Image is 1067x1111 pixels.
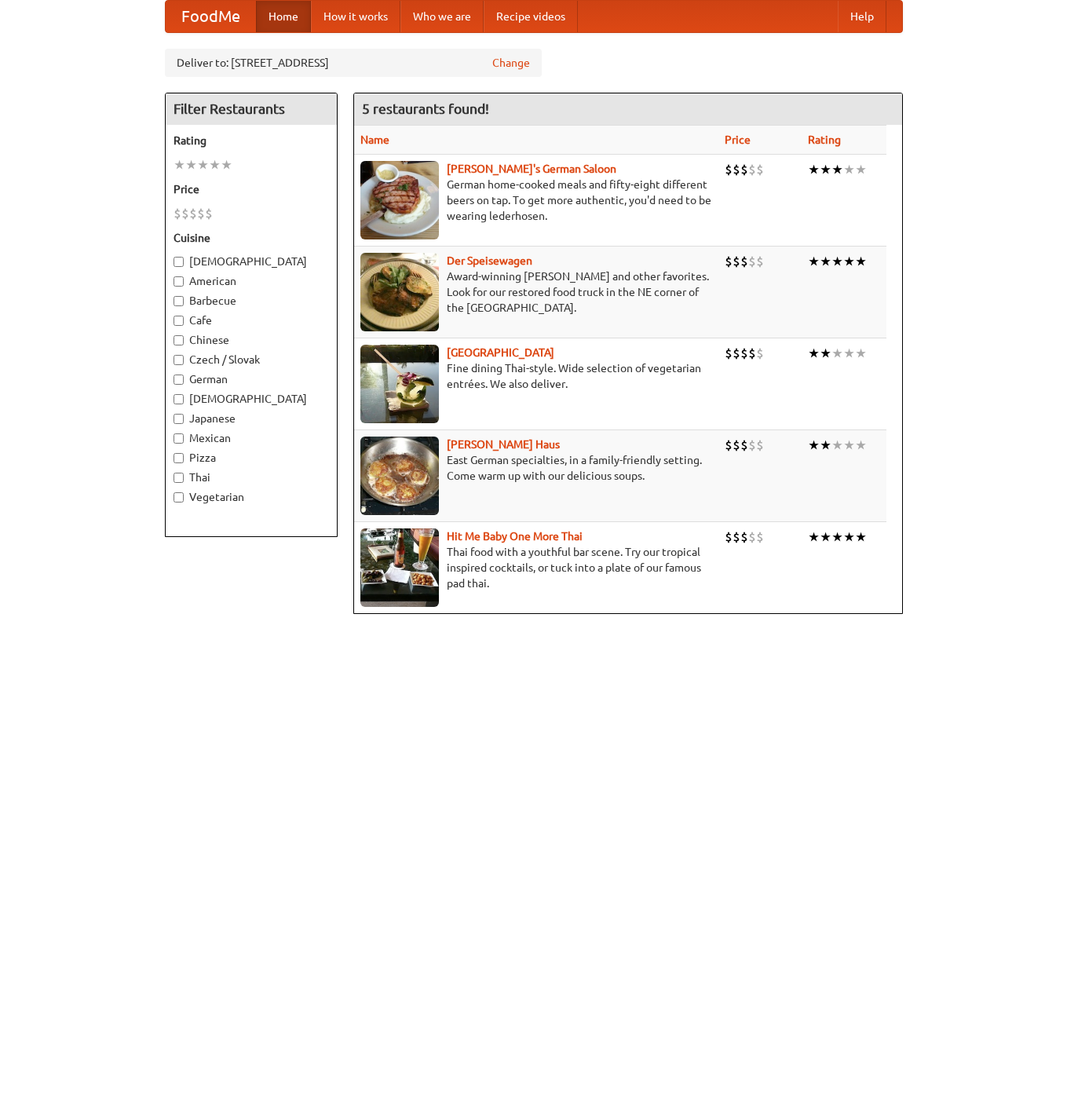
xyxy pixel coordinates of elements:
label: Barbecue [174,293,329,309]
img: speisewagen.jpg [360,253,439,331]
li: $ [740,528,748,546]
a: Hit Me Baby One More Thai [447,530,583,543]
a: [PERSON_NAME] Haus [447,438,560,451]
label: Mexican [174,430,329,446]
a: FoodMe [166,1,256,32]
li: $ [205,205,213,222]
li: $ [740,253,748,270]
a: Who we are [400,1,484,32]
label: German [174,371,329,387]
li: ★ [855,437,867,454]
img: babythai.jpg [360,528,439,607]
label: Czech / Slovak [174,352,329,367]
li: $ [733,345,740,362]
input: Japanese [174,414,184,424]
a: Rating [808,133,841,146]
a: Price [725,133,751,146]
li: $ [756,345,764,362]
label: Pizza [174,450,329,466]
li: $ [725,345,733,362]
input: [DEMOGRAPHIC_DATA] [174,257,184,267]
p: Award-winning [PERSON_NAME] and other favorites. Look for our restored food truck in the NE corne... [360,269,712,316]
p: East German specialties, in a family-friendly setting. Come warm up with our delicious soups. [360,452,712,484]
p: German home-cooked meals and fifty-eight different beers on tap. To get more authentic, you'd nee... [360,177,712,224]
li: ★ [808,437,820,454]
li: ★ [820,161,831,178]
li: $ [733,161,740,178]
li: ★ [820,528,831,546]
h5: Price [174,181,329,197]
li: ★ [831,437,843,454]
li: ★ [855,345,867,362]
li: ★ [185,156,197,174]
li: ★ [174,156,185,174]
img: esthers.jpg [360,161,439,239]
li: ★ [843,161,855,178]
li: $ [725,253,733,270]
input: American [174,276,184,287]
li: ★ [221,156,232,174]
input: Vegetarian [174,492,184,503]
input: Barbecue [174,296,184,306]
li: $ [174,205,181,222]
li: $ [740,161,748,178]
li: $ [740,345,748,362]
p: Fine dining Thai-style. Wide selection of vegetarian entrées. We also deliver. [360,360,712,392]
a: How it works [311,1,400,32]
li: ★ [855,253,867,270]
input: Mexican [174,433,184,444]
input: Czech / Slovak [174,355,184,365]
li: $ [733,528,740,546]
a: Name [360,133,389,146]
li: $ [733,437,740,454]
li: ★ [808,161,820,178]
a: Recipe videos [484,1,578,32]
li: ★ [831,528,843,546]
label: Japanese [174,411,329,426]
li: $ [725,528,733,546]
h4: Filter Restaurants [166,93,337,125]
li: ★ [831,253,843,270]
h5: Cuisine [174,230,329,246]
input: German [174,375,184,385]
li: $ [748,528,756,546]
li: $ [740,437,748,454]
li: ★ [209,156,221,174]
li: $ [748,437,756,454]
input: Pizza [174,453,184,463]
div: Deliver to: [STREET_ADDRESS] [165,49,542,77]
input: Cafe [174,316,184,326]
li: $ [756,437,764,454]
label: American [174,273,329,289]
li: ★ [843,345,855,362]
b: [GEOGRAPHIC_DATA] [447,346,554,359]
li: $ [189,205,197,222]
li: $ [733,253,740,270]
li: $ [725,437,733,454]
li: ★ [855,528,867,546]
li: $ [748,345,756,362]
li: ★ [820,437,831,454]
a: [PERSON_NAME]'s German Saloon [447,163,616,175]
img: satay.jpg [360,345,439,423]
p: Thai food with a youthful bar scene. Try our tropical inspired cocktails, or tuck into a plate of... [360,544,712,591]
li: $ [181,205,189,222]
li: ★ [831,161,843,178]
a: Help [838,1,886,32]
img: kohlhaus.jpg [360,437,439,515]
h5: Rating [174,133,329,148]
li: ★ [843,528,855,546]
li: ★ [843,437,855,454]
li: $ [748,253,756,270]
li: $ [725,161,733,178]
input: Chinese [174,335,184,345]
input: Thai [174,473,184,483]
li: ★ [820,345,831,362]
a: Der Speisewagen [447,254,532,267]
label: Cafe [174,312,329,328]
li: $ [756,528,764,546]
